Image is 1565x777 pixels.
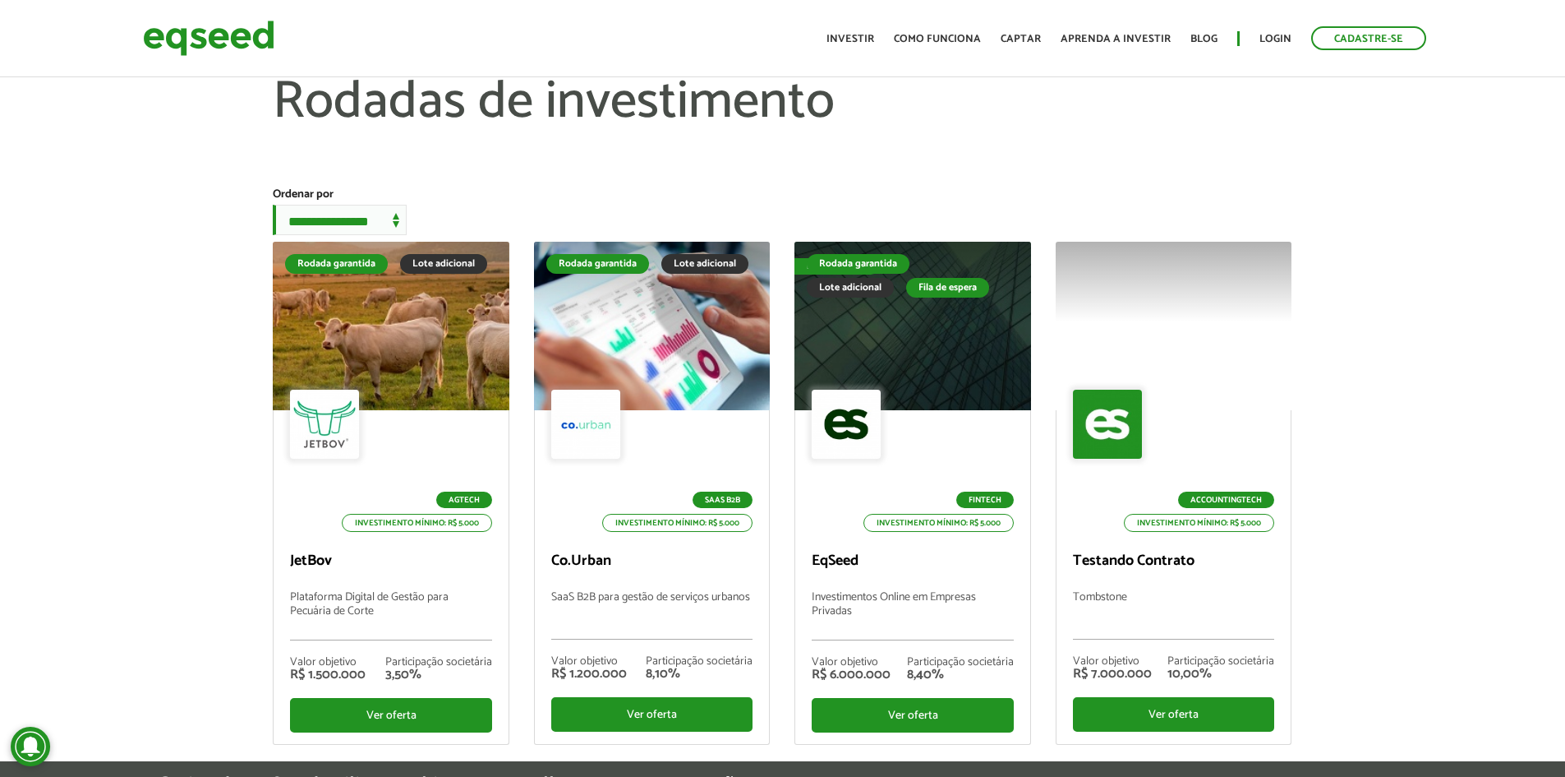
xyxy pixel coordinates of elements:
[794,242,1030,745] a: Fila de espera Rodada garantida Lote adicional Fila de espera Fintech Investimento mínimo: R$ 5.0...
[551,656,627,668] div: Valor objetivo
[342,514,492,532] p: Investimento mínimo: R$ 5.000
[546,254,649,274] div: Rodada garantida
[794,258,879,275] div: Fila de espera
[290,698,491,733] div: Ver oferta
[907,668,1014,682] div: 8,40%
[812,698,1013,733] div: Ver oferta
[1178,492,1274,508] p: AccountingTech
[143,16,274,60] img: EqSeed
[1073,697,1274,732] div: Ver oferta
[385,657,492,668] div: Participação societária
[812,657,891,668] div: Valor objetivo
[907,657,1014,668] div: Participação societária
[1167,656,1274,668] div: Participação societária
[1073,553,1274,571] p: Testando Contrato
[436,492,492,508] p: Agtech
[551,591,753,640] p: SaaS B2B para gestão de serviços urbanos
[693,492,753,508] p: SaaS B2B
[1124,514,1274,532] p: Investimento mínimo: R$ 5.000
[1001,34,1041,44] a: Captar
[1073,656,1152,668] div: Valor objetivo
[602,514,753,532] p: Investimento mínimo: R$ 5.000
[385,668,492,682] div: 3,50%
[1311,26,1426,50] a: Cadastre-se
[1073,668,1152,681] div: R$ 7.000.000
[273,74,1291,181] h1: Rodadas de investimento
[812,668,891,682] div: R$ 6.000.000
[906,278,989,298] div: Fila de espera
[826,34,874,44] a: Investir
[661,254,748,274] div: Lote adicional
[551,668,627,681] div: R$ 1.200.000
[273,189,334,201] label: Ordenar por
[807,254,909,274] div: Rodada garantida
[1073,591,1274,640] p: Tombstone
[273,242,509,745] a: Rodada garantida Lote adicional Agtech Investimento mínimo: R$ 5.000 JetBov Plataforma Digital de...
[290,657,366,668] div: Valor objetivo
[863,514,1014,532] p: Investimento mínimo: R$ 5.000
[551,697,753,732] div: Ver oferta
[1190,34,1217,44] a: Blog
[285,254,388,274] div: Rodada garantida
[290,591,491,641] p: Plataforma Digital de Gestão para Pecuária de Corte
[1259,34,1291,44] a: Login
[894,34,981,44] a: Como funciona
[646,668,753,681] div: 8,10%
[290,553,491,571] p: JetBov
[812,591,1013,641] p: Investimentos Online em Empresas Privadas
[1061,34,1171,44] a: Aprenda a investir
[956,492,1014,508] p: Fintech
[812,553,1013,571] p: EqSeed
[646,656,753,668] div: Participação societária
[807,278,894,298] div: Lote adicional
[551,553,753,571] p: Co.Urban
[290,668,366,682] div: R$ 1.500.000
[534,242,770,745] a: Rodada garantida Lote adicional SaaS B2B Investimento mínimo: R$ 5.000 Co.Urban SaaS B2B para ges...
[1056,242,1291,745] a: AccountingTech Investimento mínimo: R$ 5.000 Testando Contrato Tombstone Valor objetivo R$ 7.000....
[400,254,487,274] div: Lote adicional
[1167,668,1274,681] div: 10,00%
